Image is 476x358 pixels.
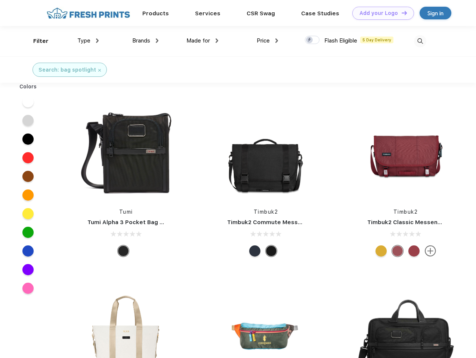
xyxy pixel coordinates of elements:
img: DT [402,11,407,15]
img: desktop_search.svg [414,35,426,47]
a: Tumi [119,209,133,215]
img: dropdown.png [96,38,99,43]
span: Price [257,37,270,44]
span: Type [77,37,90,44]
div: Eco Bookish [408,245,420,257]
img: fo%20logo%202.webp [44,7,132,20]
a: Products [142,10,169,17]
div: Black [118,245,129,257]
div: Add your Logo [359,10,398,16]
a: Sign in [420,7,451,19]
div: Filter [33,37,49,45]
div: Eco Amber [375,245,387,257]
span: Flash Eligible [324,37,357,44]
div: Colors [14,83,43,91]
a: Tumi Alpha 3 Pocket Bag Small [87,219,175,226]
img: func=resize&h=266 [76,101,176,201]
img: filter_cancel.svg [98,69,101,72]
a: Timbuk2 [393,209,418,215]
div: Eco Collegiate Red [392,245,403,257]
img: func=resize&h=266 [216,101,315,201]
div: Eco Nautical [249,245,260,257]
img: dropdown.png [275,38,278,43]
span: Made for [186,37,210,44]
img: more.svg [425,245,436,257]
img: dropdown.png [216,38,218,43]
a: Timbuk2 Commute Messenger Bag [227,219,327,226]
span: 5 Day Delivery [360,37,393,43]
div: Search: bag spotlight [38,66,96,74]
a: Timbuk2 Classic Messenger Bag [367,219,460,226]
a: Timbuk2 [254,209,278,215]
div: Eco Black [266,245,277,257]
div: Sign in [427,9,443,18]
span: Brands [132,37,150,44]
img: dropdown.png [156,38,158,43]
img: func=resize&h=266 [356,101,455,201]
